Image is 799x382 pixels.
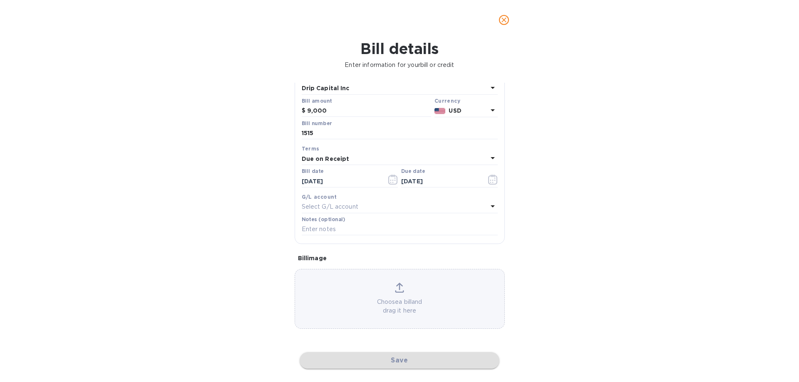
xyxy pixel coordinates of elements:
p: Bill image [298,254,501,262]
h1: Bill details [7,40,792,57]
b: Currency [434,98,460,104]
input: Select date [302,175,380,187]
p: Choose a bill and drag it here [295,298,504,315]
input: Due date [401,175,480,187]
input: Enter notes [302,223,498,236]
button: close [494,10,514,30]
div: $ [302,105,307,117]
label: Bill number [302,121,332,126]
b: Terms [302,145,320,152]
p: Enter information for your bill or credit [7,61,792,69]
b: Drip Capital Inc [302,85,350,91]
label: Due date [401,169,425,174]
input: Enter bill number [302,127,498,140]
b: G/L account [302,194,337,200]
label: Bill date [302,169,324,174]
img: USD [434,108,446,114]
p: Select G/L account [302,202,358,211]
input: $ Enter bill amount [307,105,431,117]
label: Notes (optional) [302,217,345,222]
label: Bill amount [302,99,332,104]
b: Due on Receipt [302,155,350,162]
b: USD [449,107,461,114]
